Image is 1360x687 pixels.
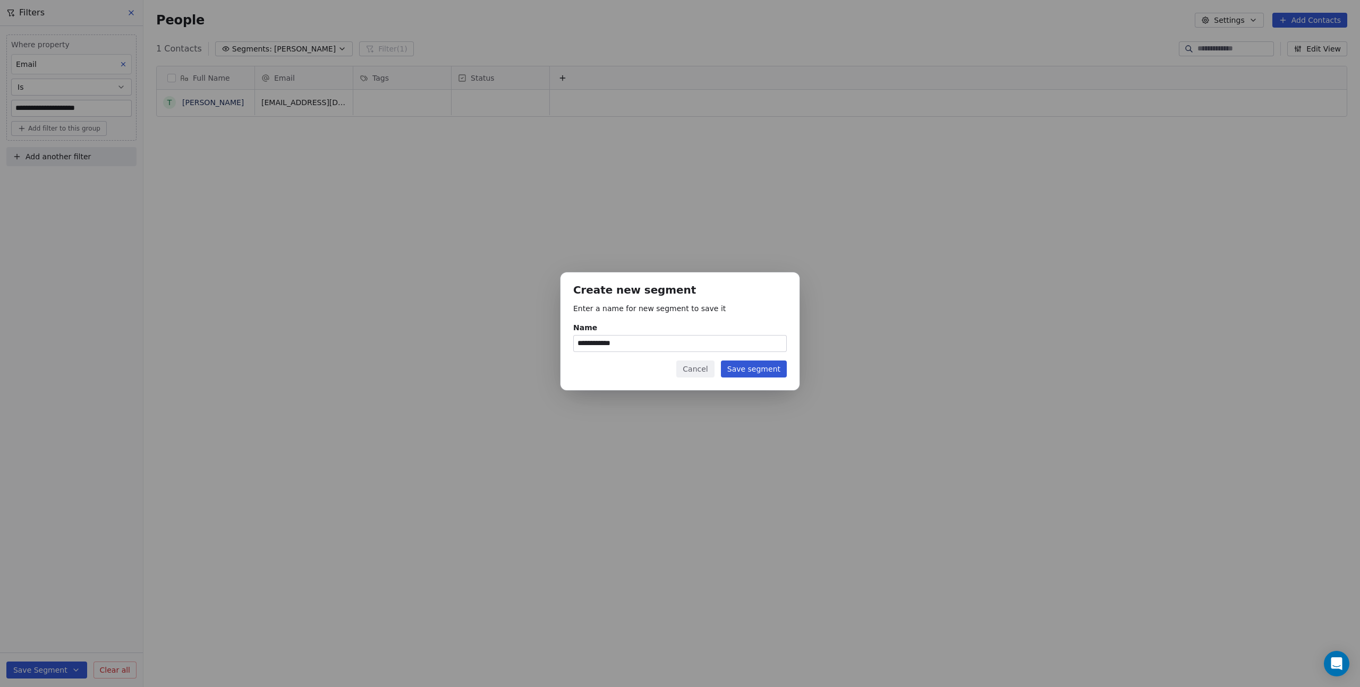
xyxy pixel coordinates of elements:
h1: Create new segment [573,285,787,296]
button: Cancel [676,360,714,377]
div: Name [573,322,787,333]
p: Enter a name for new segment to save it [573,303,787,314]
input: Name [574,336,786,351]
button: Save segment [721,360,787,377]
